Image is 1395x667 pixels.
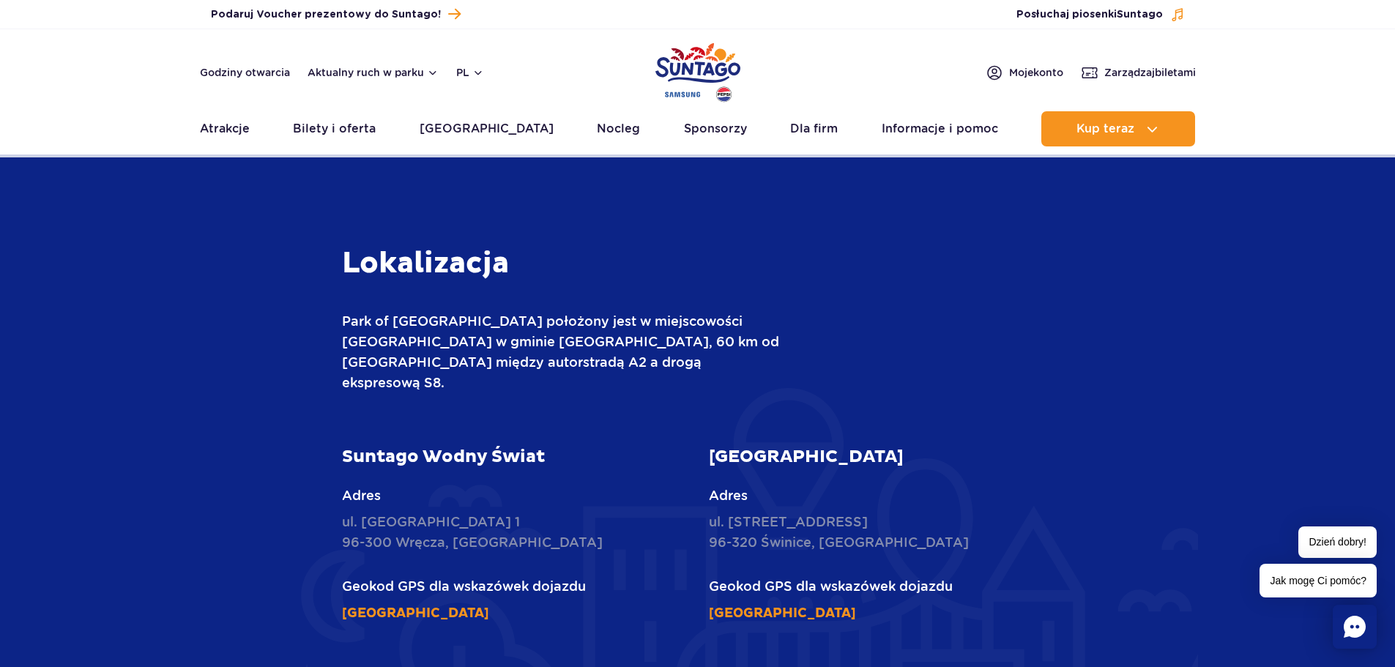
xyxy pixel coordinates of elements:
[790,111,838,146] a: Dla firm
[709,446,904,468] strong: [GEOGRAPHIC_DATA]
[1076,122,1134,135] span: Kup teraz
[342,245,781,282] h3: Lokalizacja
[420,111,554,146] a: [GEOGRAPHIC_DATA]
[211,7,441,22] span: Podaruj Voucher prezentowy do Suntago!
[597,111,640,146] a: Nocleg
[456,65,484,80] button: pl
[684,111,747,146] a: Sponsorzy
[1016,7,1163,22] span: Posłuchaj piosenki
[200,65,290,80] a: Godziny otwarcia
[342,605,489,622] a: [GEOGRAPHIC_DATA]
[882,111,998,146] a: Informacje i pomoc
[308,67,439,78] button: Aktualny ruch w parku
[709,512,1054,553] p: ul. [STREET_ADDRESS] 96-320 Świnice, [GEOGRAPHIC_DATA]
[1260,564,1377,597] span: Jak mogę Ci pomóc?
[342,576,687,597] p: Geokod GPS dla wskazówek dojazdu
[1298,526,1377,558] span: Dzień dobry!
[1016,7,1185,22] button: Posłuchaj piosenkiSuntago
[709,605,856,622] a: [GEOGRAPHIC_DATA]
[709,485,1054,506] p: Adres
[342,485,687,506] p: Adres
[1117,10,1163,20] span: Suntago
[1104,65,1196,80] span: Zarządzaj biletami
[200,111,250,146] a: Atrakcje
[1041,111,1195,146] button: Kup teraz
[342,512,687,553] p: ul. [GEOGRAPHIC_DATA] 1 96-300 Wręcza, [GEOGRAPHIC_DATA]
[342,446,545,468] strong: Suntago Wodny Świat
[211,4,461,24] a: Podaruj Voucher prezentowy do Suntago!
[655,37,740,104] a: Park of Poland
[1009,65,1063,80] span: Moje konto
[1333,605,1377,649] div: Chat
[1081,64,1196,81] a: Zarządzajbiletami
[709,576,1054,597] p: Geokod GPS dla wskazówek dojazdu
[986,64,1063,81] a: Mojekonto
[342,311,781,393] p: Park of [GEOGRAPHIC_DATA] położony jest w miejscowości [GEOGRAPHIC_DATA] w gminie [GEOGRAPHIC_DAT...
[293,111,376,146] a: Bilety i oferta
